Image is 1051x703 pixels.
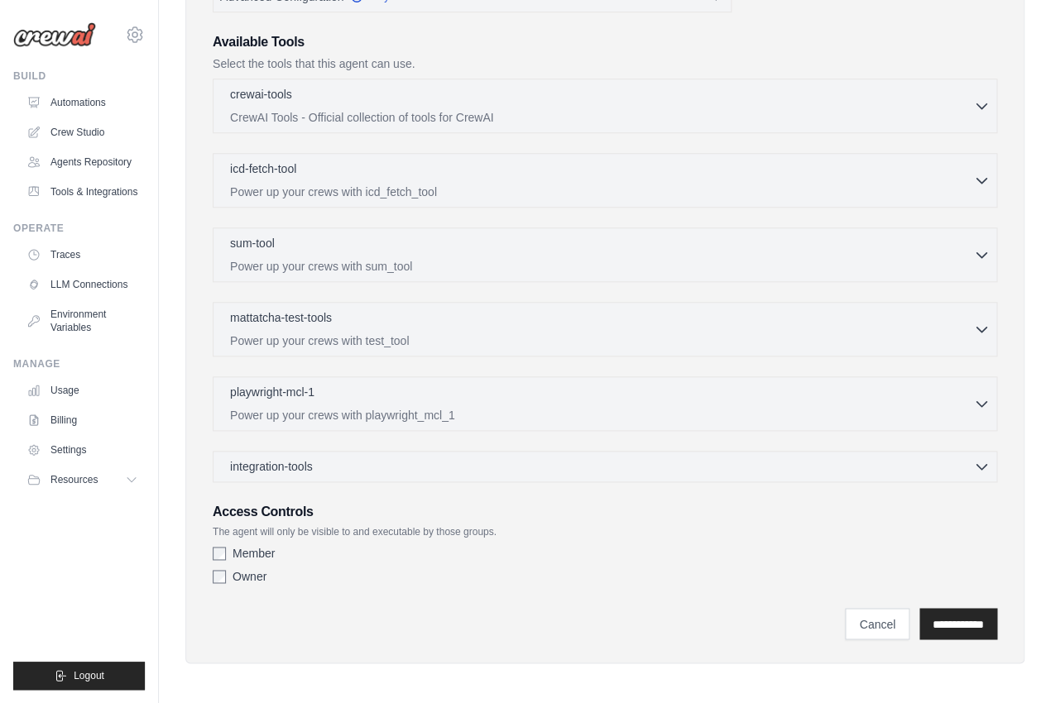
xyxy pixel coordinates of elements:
span: Logout [74,669,104,682]
p: crewai-tools [230,86,292,103]
a: Usage [20,377,145,404]
div: Operate [13,222,145,235]
div: Manage [13,357,145,371]
button: integration-tools [220,458,990,475]
p: CrewAI Tools - Official collection of tools for CrewAI [230,109,973,126]
img: Logo [13,22,96,47]
a: Tools & Integrations [20,179,145,205]
button: crewai-tools CrewAI Tools - Official collection of tools for CrewAI [220,86,990,126]
button: playwright-mcl-1 Power up your crews with playwright_mcl_1 [220,384,990,423]
label: Member [233,545,275,562]
p: The agent will only be visible to and executable by those groups. [213,525,997,538]
h3: Access Controls [213,502,997,522]
p: Power up your crews with playwright_mcl_1 [230,407,973,423]
p: playwright-mcl-1 [230,384,314,400]
h3: Available Tools [213,32,997,52]
p: Power up your crews with test_tool [230,332,973,349]
p: Power up your crews with icd_fetch_tool [230,184,973,200]
p: sum-tool [230,235,275,251]
a: Agents Repository [20,149,145,175]
button: icd-fetch-tool Power up your crews with icd_fetch_tool [220,160,990,200]
span: Resources [50,473,98,486]
button: Resources [20,466,145,493]
a: Settings [20,437,145,463]
a: LLM Connections [20,271,145,298]
a: Billing [20,407,145,433]
a: Cancel [845,608,909,639]
span: integration-tools [230,458,313,475]
button: mattatcha-test-tools Power up your crews with test_tool [220,309,990,349]
p: mattatcha-test-tools [230,309,332,326]
a: Crew Studio [20,119,145,146]
button: Logout [13,662,145,690]
a: Traces [20,242,145,268]
button: sum-tool Power up your crews with sum_tool [220,235,990,275]
label: Owner [233,568,266,585]
a: Environment Variables [20,301,145,341]
a: Automations [20,89,145,116]
p: Power up your crews with sum_tool [230,258,973,275]
p: Select the tools that this agent can use. [213,55,997,72]
div: Build [13,69,145,83]
p: icd-fetch-tool [230,160,296,177]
